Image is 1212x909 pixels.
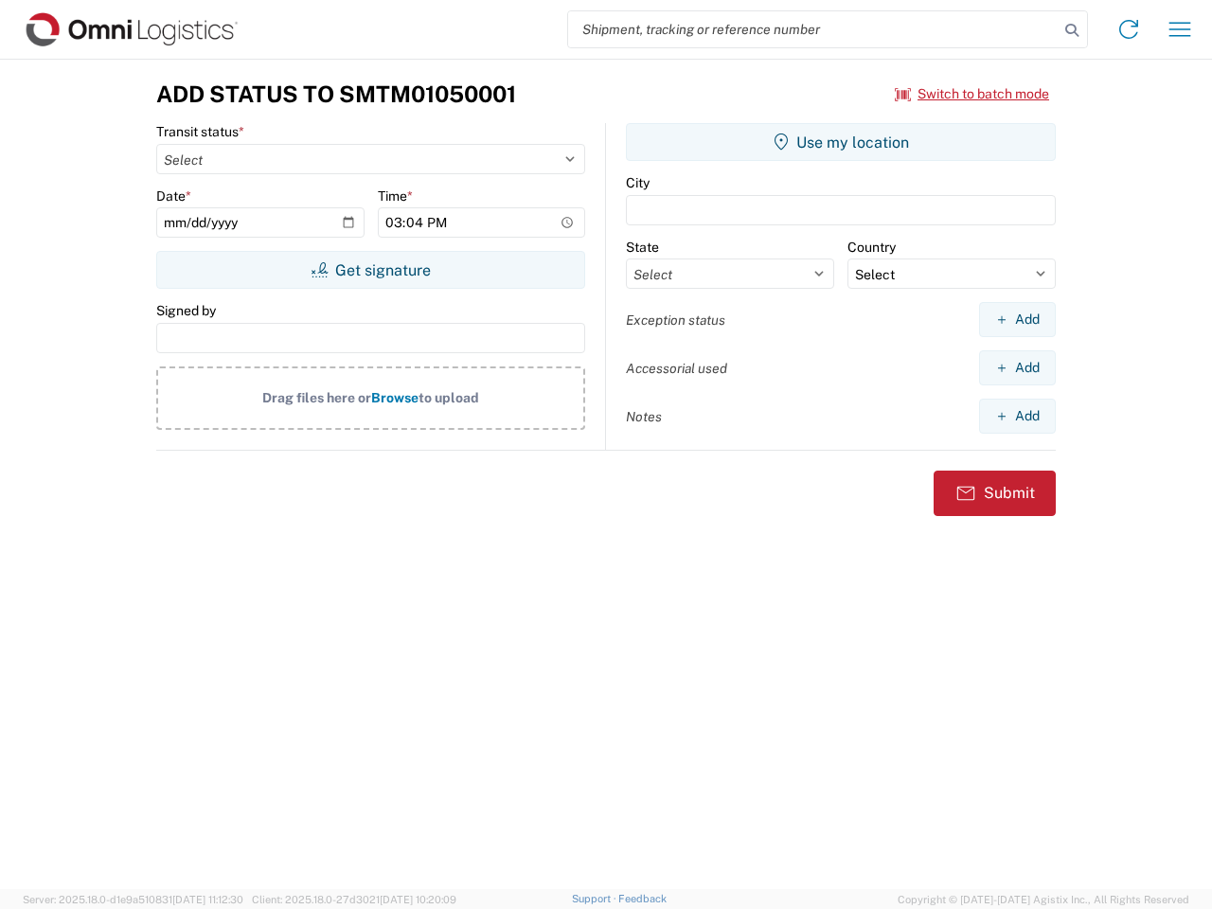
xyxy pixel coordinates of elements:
span: Copyright © [DATE]-[DATE] Agistix Inc., All Rights Reserved [898,891,1189,908]
span: Drag files here or [262,390,371,405]
span: to upload [419,390,479,405]
button: Add [979,350,1056,385]
span: [DATE] 10:20:09 [380,894,456,905]
a: Feedback [618,893,667,904]
label: Date [156,187,191,205]
button: Add [979,302,1056,337]
button: Submit [934,471,1056,516]
label: Signed by [156,302,216,319]
input: Shipment, tracking or reference number [568,11,1059,47]
label: Time [378,187,413,205]
label: Notes [626,408,662,425]
label: Exception status [626,312,725,329]
label: Country [847,239,896,256]
label: Accessorial used [626,360,727,377]
label: City [626,174,650,191]
button: Use my location [626,123,1056,161]
button: Switch to batch mode [895,79,1049,110]
button: Get signature [156,251,585,289]
span: Browse [371,390,419,405]
label: Transit status [156,123,244,140]
span: [DATE] 11:12:30 [172,894,243,905]
label: State [626,239,659,256]
a: Support [572,893,619,904]
span: Client: 2025.18.0-27d3021 [252,894,456,905]
span: Server: 2025.18.0-d1e9a510831 [23,894,243,905]
h3: Add Status to SMTM01050001 [156,80,516,108]
button: Add [979,399,1056,434]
